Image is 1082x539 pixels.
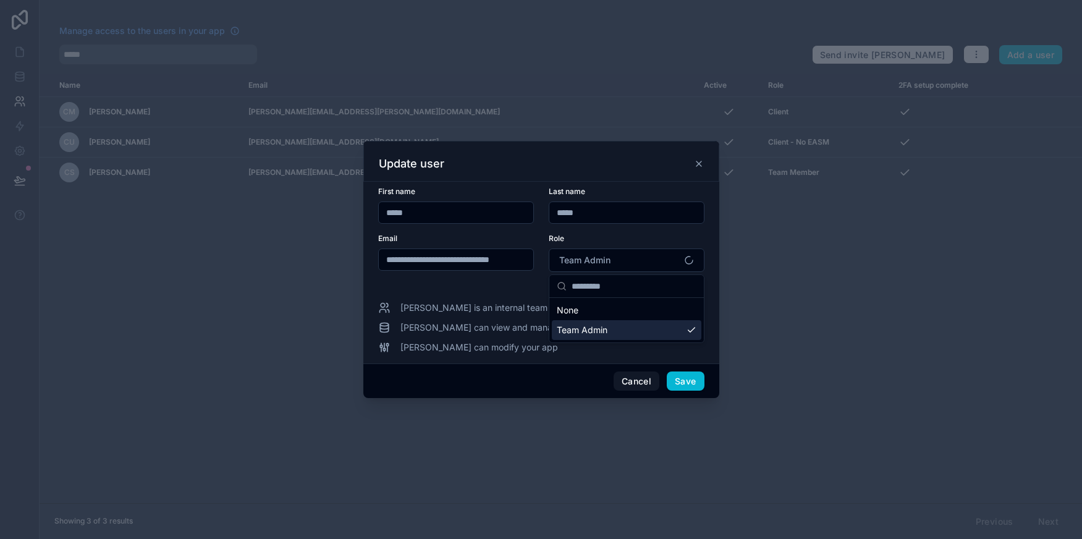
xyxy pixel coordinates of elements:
div: Suggestions [549,298,704,342]
button: Select Button [549,248,704,272]
span: First name [378,187,415,196]
button: Save [667,371,704,391]
span: Email [378,234,397,243]
span: [PERSON_NAME] can view and manage all data [400,321,595,334]
div: None [552,300,701,320]
button: Cancel [614,371,659,391]
span: Last name [549,187,585,196]
span: Team Admin [557,324,607,336]
span: Role [549,234,564,243]
span: Team Admin [559,254,611,266]
span: [PERSON_NAME] is an internal team member [400,302,583,314]
h3: Update user [379,156,444,171]
span: [PERSON_NAME] can modify your app [400,341,558,354]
